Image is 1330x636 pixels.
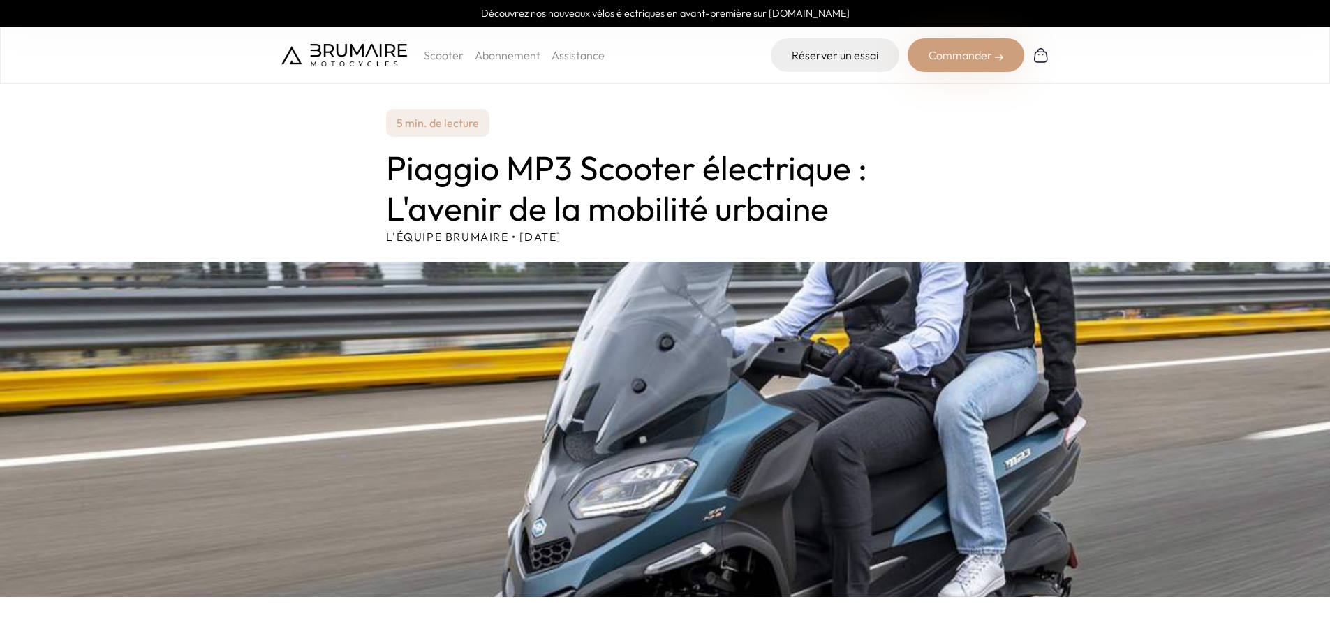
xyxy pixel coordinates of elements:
[552,48,605,62] a: Assistance
[424,47,464,64] p: Scooter
[281,44,407,66] img: Brumaire Motocycles
[1033,47,1049,64] img: Panier
[386,148,945,228] h1: Piaggio MP3 Scooter électrique : L'avenir de la mobilité urbaine
[475,48,540,62] a: Abonnement
[995,53,1003,61] img: right-arrow-2.png
[908,38,1024,72] div: Commander
[386,228,945,245] p: L'équipe Brumaire • [DATE]
[386,109,489,137] p: 5 min. de lecture
[771,38,899,72] a: Réserver un essai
